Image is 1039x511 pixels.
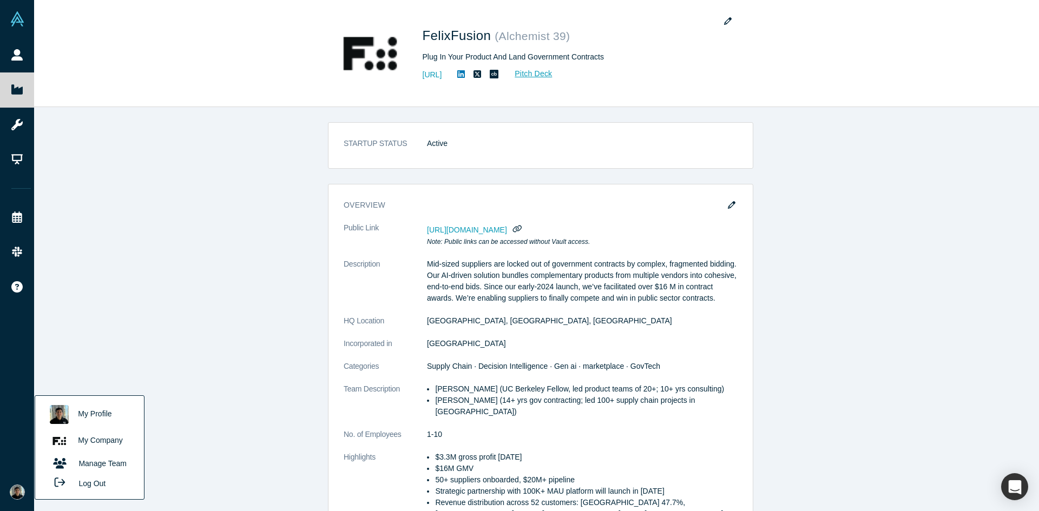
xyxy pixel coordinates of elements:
[427,429,738,440] dd: 1-10
[427,258,738,304] p: Mid-sized suppliers are locked out of government contracts by complex, fragmented bidding. Our AI...
[344,138,427,161] dt: STARTUP STATUS
[427,138,738,149] dd: Active
[427,315,738,327] dd: [GEOGRAPHIC_DATA], [GEOGRAPHIC_DATA], [GEOGRAPHIC_DATA]
[44,473,109,493] button: Log Out
[435,395,738,417] p: [PERSON_NAME] (14+ yrs gov contracting; led 100+ supply chain projects in [GEOGRAPHIC_DATA])
[423,69,442,81] a: [URL]
[435,383,738,395] p: [PERSON_NAME] (UC Berkeley Fellow, led product teams of 20+; 10+ yrs consulting)
[427,338,738,349] dd: [GEOGRAPHIC_DATA]
[50,432,69,450] img: FelixFusion's profile
[503,68,553,80] a: Pitch Deck
[435,452,738,463] p: $3.3M gross profit [DATE]
[344,429,427,452] dt: No. of Employees
[44,428,134,454] a: My Company
[423,28,495,43] span: FelixFusion
[435,474,738,486] p: 50+ suppliers onboarded, $20M+ pipeline
[495,30,570,42] small: ( Alchemist 39 )
[10,485,25,500] img: Ashkan Yousefi's Account
[427,362,660,370] span: Supply Chain · Decision Intelligence · Gen ai · marketplace · GovTech
[44,454,134,473] a: Manage Team
[344,338,427,361] dt: Incorporated in
[427,225,507,234] span: [URL][DOMAIN_NAME]
[423,51,726,63] div: Plug In Your Product And Land Government Contracts
[344,200,722,211] h3: overview
[344,258,427,315] dt: Description
[344,222,379,234] span: Public Link
[435,463,738,474] p: $16M GMV
[50,405,69,424] img: Ashkan Yousefi's profile
[435,486,738,497] p: Strategic partnership with 100K+ MAU platform will launch in [DATE]
[344,361,427,383] dt: Categories
[332,16,407,91] img: FelixFusion's Logo
[44,401,134,428] a: My Profile
[344,315,427,338] dt: HQ Location
[344,383,427,429] dt: Team Description
[427,238,590,245] em: Note: Public links can be accessed without Vault access.
[10,11,25,26] img: Alchemist Vault Logo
